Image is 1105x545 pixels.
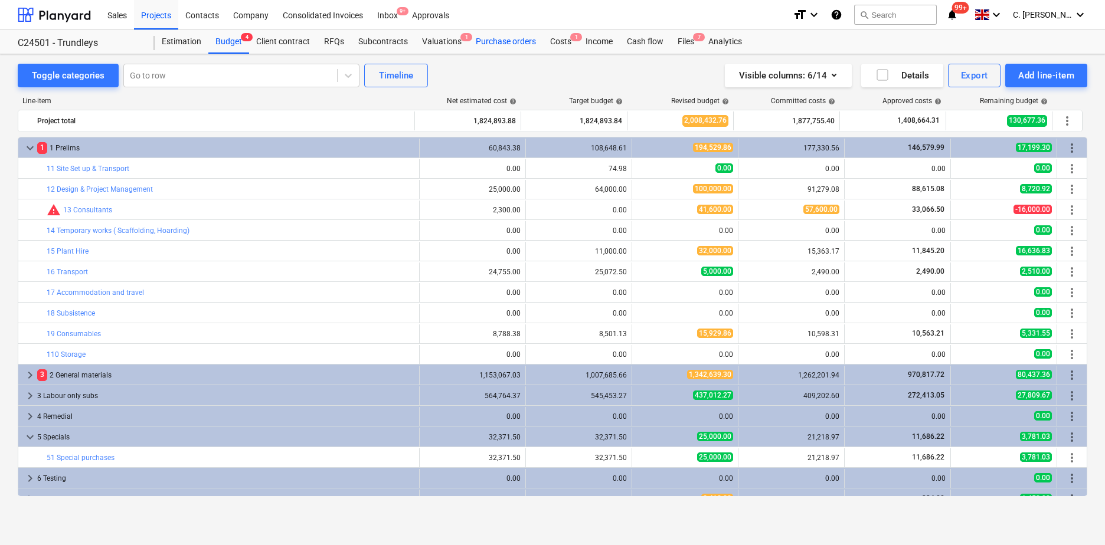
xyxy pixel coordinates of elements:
div: Add line-item [1018,68,1074,83]
a: Client contract [249,30,317,54]
div: 1,824,893.88 [420,111,516,130]
div: 0.00 [424,288,521,297]
span: More actions [1065,141,1079,155]
a: 18 Subsistence [47,309,95,317]
span: 100,000.00 [693,184,733,193]
span: More actions [1065,471,1079,485]
span: help [720,98,729,105]
div: Budget [208,30,249,54]
div: Files [671,30,701,54]
span: More actions [1065,347,1079,362]
div: 7 Overheads [37,490,414,508]
span: 1,408,664.31 [896,116,941,126]
div: 0.00 [849,474,946,482]
div: Cash flow [620,30,671,54]
a: 12 Design & Project Management [47,185,153,193]
div: 1,007,685.66 [531,371,627,379]
span: More actions [1065,306,1079,320]
button: Visible columns:6/14 [725,64,852,87]
a: Costs1 [543,30,578,54]
span: help [932,98,941,105]
div: 32,371.50 [424,433,521,441]
div: 0.00 [531,350,627,359]
div: Income [578,30,620,54]
div: Revised budget [671,97,729,105]
span: help [613,98,623,105]
div: 8,501.13 [531,330,627,338]
button: Details [861,64,943,87]
span: 27,809.67 [1016,390,1052,400]
div: 24,755.00 [424,268,521,276]
span: 11,845.20 [911,247,946,255]
div: Remaining budget [980,97,1048,105]
a: 110 Storage [47,350,86,359]
div: 25,000.00 [424,185,521,193]
span: Committed costs exceed revised budget [47,203,61,217]
div: 0.00 [849,288,946,297]
span: More actions [1065,265,1079,279]
a: 17 Accommodation and travel [47,288,144,297]
span: 33,066.50 [911,205,946,214]
a: 51 Special purchases [47,454,115,462]
span: 25,000.00 [697,452,733,462]
div: 32,371.50 [424,454,521,462]
div: 91,279.08 [743,185,839,193]
div: 10,598.31 [743,330,839,338]
span: 970,817.72 [907,370,946,379]
button: Search [854,5,937,25]
span: 2,490.00 [915,267,946,275]
span: 1 [460,33,472,41]
div: 0.00 [531,206,627,214]
span: 0.00 [715,163,733,173]
span: -16,000.00 [1014,205,1052,214]
span: help [826,98,835,105]
div: 0.00 [743,350,839,359]
span: 1,450.00 [1020,494,1052,503]
div: 0.00 [743,226,839,235]
a: 11 Site Set up & Transport [47,165,129,173]
i: notifications [946,8,958,22]
div: 0.00 [424,474,521,482]
span: 1 [37,142,47,153]
button: Toggle categories [18,64,119,87]
span: 130,677.36 [1007,115,1047,126]
span: 334.00 [921,494,946,503]
span: More actions [1065,162,1079,176]
div: Committed costs [771,97,835,105]
div: 25,072.50 [531,268,627,276]
span: 8,720.92 [1020,184,1052,193]
div: 0.00 [424,350,521,359]
span: 272,413.05 [907,391,946,399]
div: Line-item [18,97,416,105]
div: 0.00 [424,226,521,235]
div: 0.00 [637,288,733,297]
a: 15 Plant Hire [47,247,89,255]
div: 0.00 [424,165,521,173]
i: keyboard_arrow_down [807,8,821,22]
span: keyboard_arrow_right [23,471,37,485]
div: 1,824,893.84 [526,111,622,130]
div: 0.00 [531,495,627,503]
div: 32,371.50 [531,433,627,441]
span: 3,781.03 [1020,452,1052,462]
div: 32,371.50 [531,454,627,462]
span: 25,000.00 [697,432,733,441]
a: Estimation [155,30,208,54]
a: 14 Temporary works ( Scaffolding, Hoarding) [47,226,189,235]
div: 0.00 [424,309,521,317]
div: Net estimated cost [447,97,516,105]
span: 7 [693,33,705,41]
div: 6 Testing [37,469,414,488]
span: More actions [1065,389,1079,403]
a: Subcontracts [351,30,415,54]
span: 3 [37,369,47,380]
span: 0.00 [1034,473,1052,482]
span: 11,686.22 [911,453,946,461]
a: Valuations1 [415,30,469,54]
div: 0.00 [743,474,839,482]
div: 545,453.27 [531,392,627,400]
span: 2,008,432.76 [682,115,728,126]
a: Analytics [701,30,749,54]
span: 0.00 [1034,163,1052,173]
